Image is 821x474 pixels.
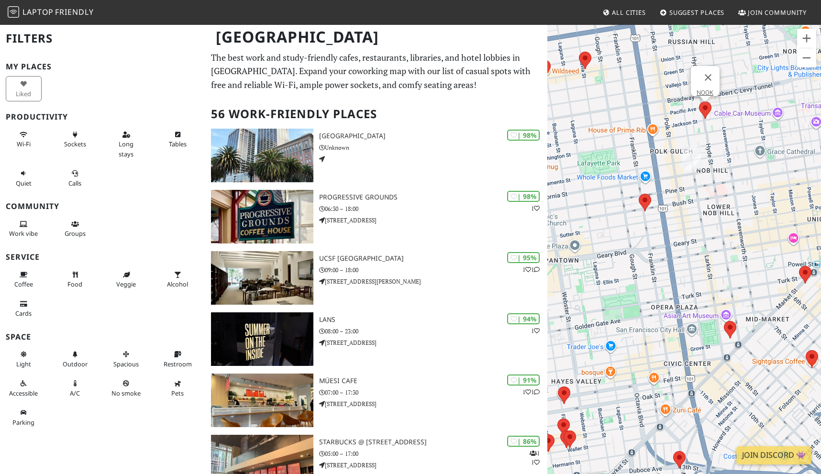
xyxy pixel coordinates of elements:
button: Spacious [109,346,144,372]
h3: Productivity [6,112,200,121]
span: Natural light [16,360,31,368]
button: Groups [57,216,93,242]
span: Join Community [748,8,807,17]
div: | 91% [507,375,540,386]
span: Long stays [119,140,133,158]
h3: Service [6,253,200,262]
button: Tables [160,127,196,152]
div: | 94% [507,313,540,324]
button: Zoom out [797,48,816,67]
span: Restroom [164,360,192,368]
a: LANS | 94% 1 LANS 08:00 – 23:00 [STREET_ADDRESS] [205,312,547,366]
p: [STREET_ADDRESS] [319,216,547,225]
p: 1 [531,326,540,335]
h3: UCSF [GEOGRAPHIC_DATA] [319,254,547,263]
img: UCSF Mission Bay FAMRI Library [211,251,313,305]
button: Alcohol [160,267,196,292]
p: [STREET_ADDRESS] [319,338,547,347]
a: Suggest Places [656,4,729,21]
button: A/C [57,375,93,401]
span: Power sockets [64,140,86,148]
button: Food [57,267,93,292]
button: Light [6,346,42,372]
img: LANS [211,312,313,366]
p: 1 [531,204,540,213]
span: Parking [12,418,34,427]
a: Müesi Cafe | 91% 11 Müesi Cafe 07:00 – 17:30 [STREET_ADDRESS] [205,374,547,427]
h2: Filters [6,24,200,53]
span: Coffee [14,280,33,288]
button: Work vibe [6,216,42,242]
button: Wi-Fi [6,127,42,152]
p: 1 1 [522,265,540,274]
a: LaptopFriendly LaptopFriendly [8,4,94,21]
p: [STREET_ADDRESS] [319,461,547,470]
button: Veggie [109,267,144,292]
span: Quiet [16,179,32,187]
a: All Cities [599,4,650,21]
div: | 95% [507,252,540,263]
button: Accessible [6,375,42,401]
h3: Space [6,332,200,342]
a: UCSF Mission Bay FAMRI Library | 95% 11 UCSF [GEOGRAPHIC_DATA] 09:00 – 18:00 [STREET_ADDRESS][PER... [205,251,547,305]
div: | 98% [507,130,540,141]
h3: My Places [6,62,200,71]
p: 05:00 – 17:00 [319,449,547,458]
h3: Community [6,202,200,211]
span: Work-friendly tables [169,140,187,148]
span: Air conditioned [70,389,80,397]
span: Food [67,280,82,288]
h3: Starbucks @ [STREET_ADDRESS] [319,438,547,446]
span: Video/audio calls [68,179,81,187]
span: Friendly [55,7,93,17]
p: The best work and study-friendly cafes, restaurants, libraries, and hotel lobbies in [GEOGRAPHIC_... [211,51,542,92]
button: Zoom in [797,29,816,48]
button: Close [697,66,720,89]
h3: Müesi Cafe [319,377,547,385]
span: Outdoor area [63,360,88,368]
a: Join Community [734,4,810,21]
button: Cards [6,296,42,321]
a: One Market Plaza | 98% [GEOGRAPHIC_DATA] Unknown [205,129,547,182]
p: 1 1 [530,449,540,467]
p: 08:00 – 23:00 [319,327,547,336]
button: Outdoor [57,346,93,372]
p: [STREET_ADDRESS][PERSON_NAME] [319,277,547,286]
div: | 86% [507,436,540,447]
button: Coffee [6,267,42,292]
span: Veggie [116,280,136,288]
a: NOOK [697,89,713,96]
span: Smoke free [111,389,141,397]
a: Progressive Grounds | 98% 1 Progressive Grounds 06:30 – 18:00 [STREET_ADDRESS] [205,190,547,243]
button: No smoke [109,375,144,401]
button: Long stays [109,127,144,162]
img: LaptopFriendly [8,6,19,18]
div: | 98% [507,191,540,202]
button: Parking [6,405,42,430]
span: Pet friendly [171,389,184,397]
span: Stable Wi-Fi [17,140,31,148]
p: 07:00 – 17:30 [319,388,547,397]
span: Laptop [22,7,54,17]
button: Restroom [160,346,196,372]
img: Müesi Cafe [211,374,313,427]
p: [STREET_ADDRESS] [319,399,547,408]
h3: Progressive Grounds [319,193,547,201]
span: Accessible [9,389,38,397]
p: 06:30 – 18:00 [319,204,547,213]
p: 09:00 – 18:00 [319,265,547,275]
p: 1 1 [522,387,540,397]
button: Pets [160,375,196,401]
h2: 56 Work-Friendly Places [211,99,542,129]
span: Credit cards [15,309,32,318]
span: Group tables [65,229,86,238]
button: Sockets [57,127,93,152]
img: Progressive Grounds [211,190,313,243]
span: Spacious [113,360,139,368]
p: Unknown [319,143,547,152]
img: One Market Plaza [211,129,313,182]
h1: [GEOGRAPHIC_DATA] [208,24,545,50]
h3: [GEOGRAPHIC_DATA] [319,132,547,140]
span: All Cities [612,8,646,17]
h3: LANS [319,316,547,324]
